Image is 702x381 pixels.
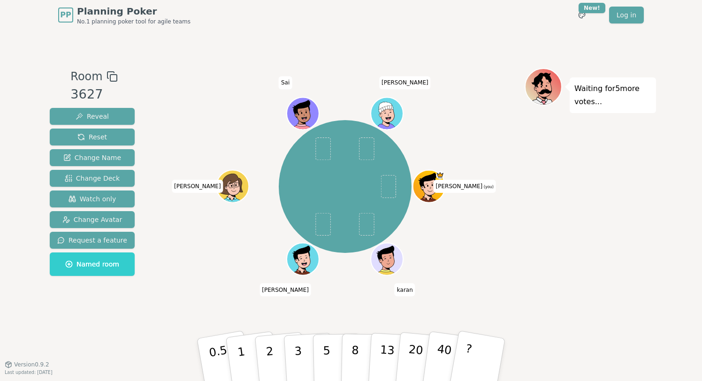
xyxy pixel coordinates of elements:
[436,171,444,179] span: Joe is the host
[579,3,605,13] div: New!
[50,211,135,228] button: Change Avatar
[609,7,644,23] a: Log in
[58,5,191,25] a: PPPlanning PokerNo.1 planning poker tool for agile teams
[65,259,119,269] span: Named room
[65,174,120,183] span: Change Deck
[50,129,135,145] button: Reset
[5,370,53,375] span: Last updated: [DATE]
[77,18,191,25] span: No.1 planning poker tool for agile teams
[379,76,431,90] span: Click to change your name
[76,112,109,121] span: Reveal
[50,232,135,249] button: Request a feature
[434,180,496,193] span: Click to change your name
[14,361,49,368] span: Version 0.9.2
[60,9,71,21] span: PP
[70,85,117,104] div: 3627
[573,7,590,23] button: New!
[50,108,135,125] button: Reveal
[50,190,135,207] button: Watch only
[77,132,107,142] span: Reset
[63,153,121,162] span: Change Name
[50,252,135,276] button: Named room
[259,283,311,297] span: Click to change your name
[69,194,116,204] span: Watch only
[482,185,494,189] span: (you)
[279,76,292,90] span: Click to change your name
[50,149,135,166] button: Change Name
[395,283,415,297] span: Click to change your name
[50,170,135,187] button: Change Deck
[62,215,122,224] span: Change Avatar
[172,180,223,193] span: Click to change your name
[57,236,127,245] span: Request a feature
[414,171,444,202] button: Click to change your avatar
[70,68,102,85] span: Room
[5,361,49,368] button: Version0.9.2
[574,82,651,108] p: Waiting for 5 more votes...
[77,5,191,18] span: Planning Poker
